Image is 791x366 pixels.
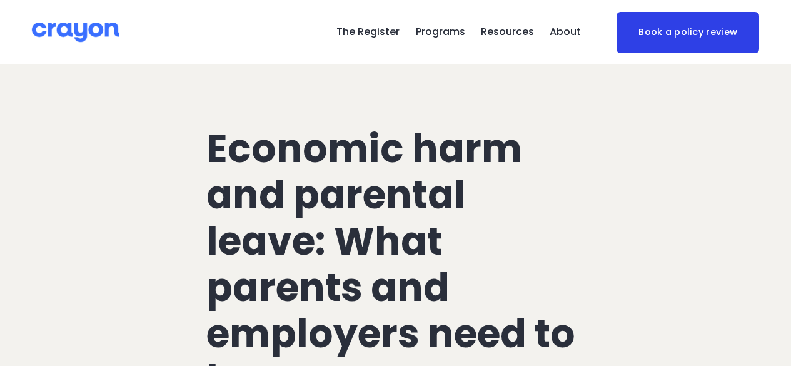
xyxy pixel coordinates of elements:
[550,23,581,43] a: folder dropdown
[416,23,465,43] a: folder dropdown
[481,23,534,43] a: folder dropdown
[617,12,759,53] a: Book a policy review
[416,23,465,41] span: Programs
[336,23,400,43] a: The Register
[550,23,581,41] span: About
[481,23,534,41] span: Resources
[32,21,119,43] img: Crayon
